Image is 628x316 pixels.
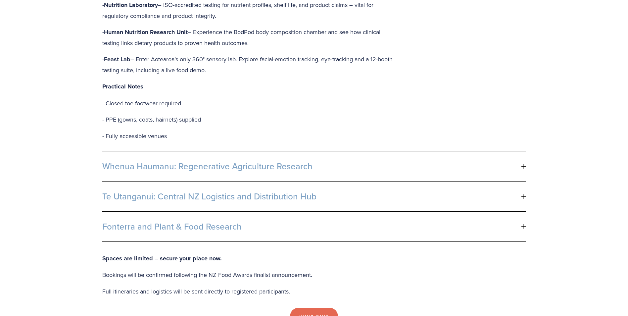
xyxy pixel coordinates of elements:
button: Whenua Haumanu: Regenerative Agriculture Research [102,151,526,181]
p: : [102,81,399,92]
p: Full itineraries and logistics will be sent directly to registered participants. [102,286,526,297]
button: Fonterra and Plant & Food Research [102,212,526,241]
span: Te Utanganui: Central NZ Logistics and Distribution Hub [102,191,521,201]
p: Bookings will be confirmed following the NZ Food Awards finalist announcement. [102,270,526,280]
span: Fonterra and Plant & Food Research [102,222,521,232]
strong: Practical Notes [102,82,143,91]
p: - – Experience the BodPod body composition chamber and see how clinical testing links dietary pro... [102,27,399,48]
p: - – Enter Aotearoa’s only 360° sensory lab. Explore facial-emotion tracking, eye-tracking and a 1... [102,54,399,75]
p: - PPE (gowns, coats, hairnets) supplied [102,114,399,125]
button: Te Utanganui: Central NZ Logistics and Distribution Hub [102,182,526,211]
strong: Nutrition Laboratory [104,1,158,9]
strong: Feast Lab [104,55,130,64]
span: Whenua Haumanu: Regenerative Agriculture Research [102,161,521,171]
p: - Fully accessible venues [102,131,399,141]
strong: Human Nutrition Research Unit [104,28,188,36]
p: - Closed-toe footwear required [102,98,399,109]
strong: Spaces are limited – secure your place now. [102,254,222,263]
